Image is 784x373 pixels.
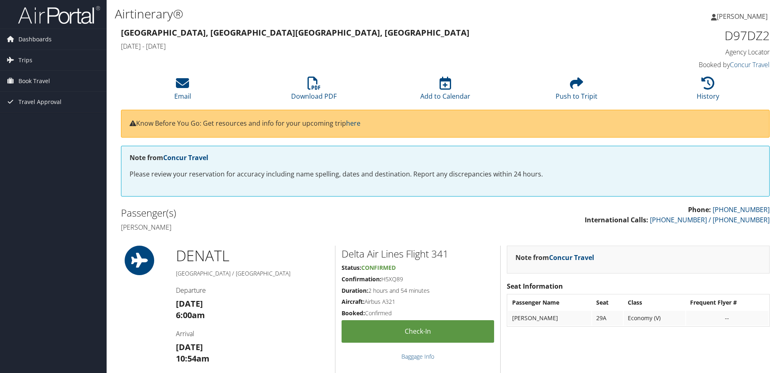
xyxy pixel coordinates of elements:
[163,153,208,162] a: Concur Travel
[711,4,776,29] a: [PERSON_NAME]
[115,5,556,23] h1: Airtinerary®
[346,119,360,128] a: here
[176,310,205,321] strong: 6:00am
[686,295,768,310] th: Frequent Flyer #
[585,215,648,224] strong: International Calls:
[291,81,337,101] a: Download PDF
[713,205,770,214] a: [PHONE_NUMBER]
[342,247,494,261] h2: Delta Air Lines Flight 341
[624,295,685,310] th: Class
[18,29,52,50] span: Dashboards
[176,269,329,278] h5: [GEOGRAPHIC_DATA] / [GEOGRAPHIC_DATA]
[18,50,32,70] span: Trips
[342,264,361,271] strong: Status:
[650,215,770,224] a: [PHONE_NUMBER] / [PHONE_NUMBER]
[174,81,191,101] a: Email
[508,295,591,310] th: Passenger Name
[342,309,365,317] strong: Booked:
[176,341,203,353] strong: [DATE]
[507,282,563,291] strong: Seat Information
[176,286,329,295] h4: Departure
[342,309,494,317] h5: Confirmed
[342,275,381,283] strong: Confirmation:
[549,253,594,262] a: Concur Travel
[690,314,764,322] div: --
[18,92,62,112] span: Travel Approval
[624,311,685,326] td: Economy (V)
[617,27,770,44] h1: D97DZ2
[717,12,768,21] span: [PERSON_NAME]
[176,329,329,338] h4: Arrival
[342,320,494,343] a: Check-in
[730,60,770,69] a: Concur Travel
[121,223,439,232] h4: [PERSON_NAME]
[342,287,494,295] h5: 2 hours and 54 minutes
[342,298,494,306] h5: Airbus A321
[420,81,470,101] a: Add to Calendar
[688,205,711,214] strong: Phone:
[617,60,770,69] h4: Booked by
[176,298,203,309] strong: [DATE]
[176,353,210,364] strong: 10:54am
[401,353,434,360] a: Baggage Info
[130,118,761,129] p: Know Before You Go: Get resources and info for your upcoming trip
[18,5,100,25] img: airportal-logo.png
[342,287,368,294] strong: Duration:
[515,253,594,262] strong: Note from
[592,311,623,326] td: 29A
[697,81,719,101] a: History
[18,71,50,91] span: Book Travel
[176,246,329,266] h1: DEN ATL
[121,42,604,51] h4: [DATE] - [DATE]
[342,275,494,283] h5: H5XQ89
[361,264,396,271] span: Confirmed
[130,153,208,162] strong: Note from
[556,81,597,101] a: Push to Tripit
[130,169,761,180] p: Please review your reservation for accuracy including name spelling, dates and destination. Repor...
[121,206,439,220] h2: Passenger(s)
[617,47,770,57] h4: Agency Locator
[342,298,365,305] strong: Aircraft:
[592,295,623,310] th: Seat
[508,311,591,326] td: [PERSON_NAME]
[121,27,469,38] strong: [GEOGRAPHIC_DATA], [GEOGRAPHIC_DATA] [GEOGRAPHIC_DATA], [GEOGRAPHIC_DATA]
